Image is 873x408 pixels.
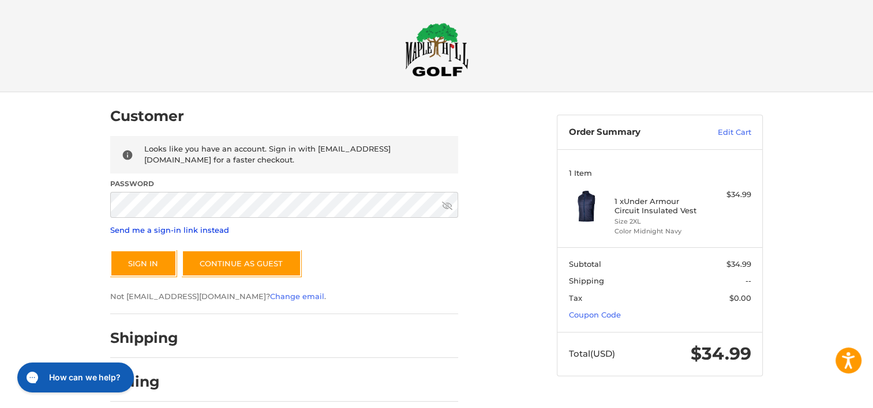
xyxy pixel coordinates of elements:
[615,226,703,236] li: Color Midnight Navy
[729,293,751,303] span: $0.00
[569,293,582,303] span: Tax
[569,168,751,177] h3: 1 Item
[569,259,601,269] span: Subtotal
[110,329,178,347] h2: Shipping
[569,276,604,285] span: Shipping
[110,107,184,125] h2: Customer
[615,217,703,226] li: Size 2XL
[144,144,391,165] span: Looks like you have an account. Sign in with [EMAIL_ADDRESS][DOMAIN_NAME] for a faster checkout.
[110,250,177,277] button: Sign In
[182,250,301,277] a: Continue as guest
[691,343,751,364] span: $34.99
[569,310,621,319] a: Coupon Code
[726,259,751,269] span: $34.99
[270,292,324,301] a: Change email
[693,127,751,138] a: Edit Cart
[706,189,751,201] div: $34.99
[110,291,458,303] p: Not [EMAIL_ADDRESS][DOMAIN_NAME]? .
[745,276,751,285] span: --
[569,127,693,138] h3: Order Summary
[569,348,615,359] span: Total (USD)
[615,197,703,216] h4: 1 x Under Armour Circuit Insulated Vest
[405,22,469,77] img: Maple Hill Golf
[110,225,229,235] a: Send me a sign-in link instead
[12,358,137,396] iframe: Gorgias live chat messenger
[110,179,458,189] label: Password
[110,373,178,391] h2: Billing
